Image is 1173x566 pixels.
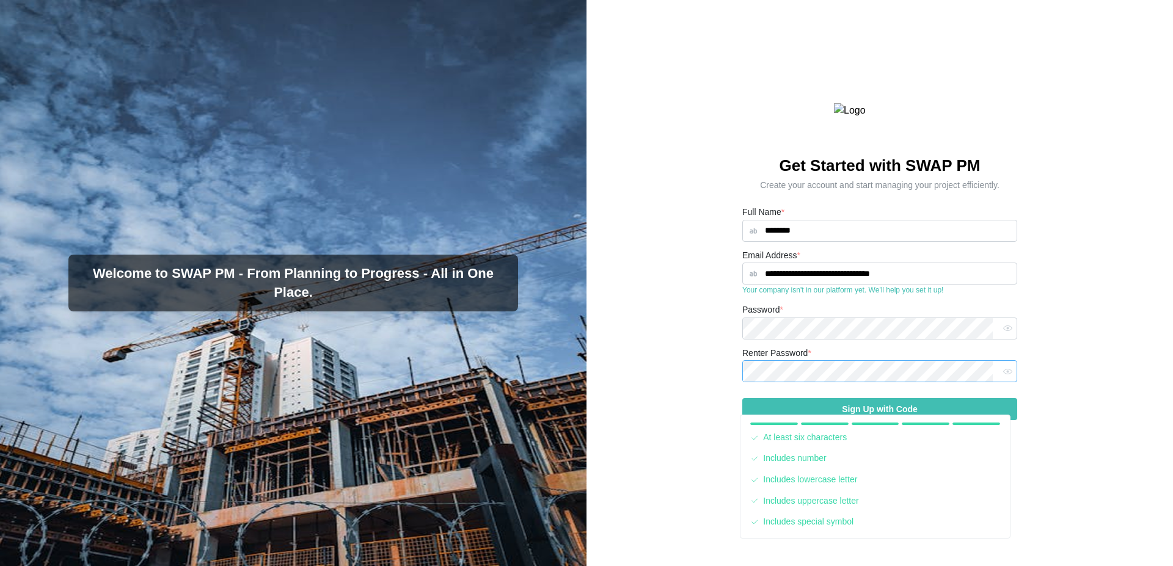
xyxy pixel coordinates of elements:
label: Full Name [742,206,784,219]
div: Includes lowercase letter [763,473,857,487]
div: Includes uppercase letter [763,495,858,508]
div: At least six characters [763,431,847,444]
h3: Welcome to SWAP PM - From Planning to Progress - All in One Place. [78,264,508,302]
button: Sign Up with Code [742,398,1017,420]
h2: Get Started with SWAP PM [760,155,999,192]
div: Create your account and start managing your project efficiently. [760,179,999,192]
label: Renter Password [742,347,811,360]
label: Email Address [742,249,800,263]
div: Includes special symbol [763,515,853,529]
div: Includes number [763,452,827,465]
label: Password [742,303,783,317]
span: Sign Up with Code [842,399,918,419]
img: Logo [834,103,926,118]
div: Your company isn't in our platform yet. We'll help you set it up! [742,285,1017,296]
